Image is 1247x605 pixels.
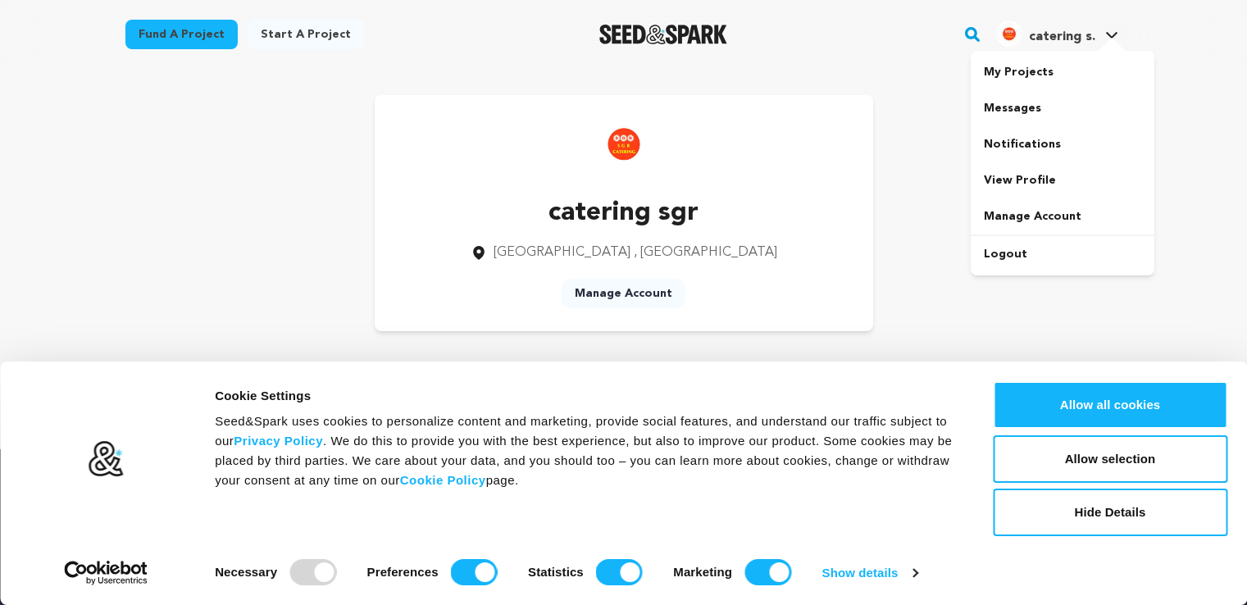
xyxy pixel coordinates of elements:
[599,25,728,44] img: Seed&Spark Logo Dark Mode
[494,246,630,259] span: [GEOGRAPHIC_DATA]
[971,90,1154,126] a: Messages
[971,198,1154,234] a: Manage Account
[634,246,777,259] span: , [GEOGRAPHIC_DATA]
[234,434,323,448] a: Privacy Policy
[215,386,956,406] div: Cookie Settings
[993,381,1227,429] button: Allow all cookies
[34,561,178,585] a: Usercentrics Cookiebot - opens in a new window
[993,489,1227,536] button: Hide Details
[993,17,1122,47] a: catering s.'s Profile
[215,565,277,579] strong: Necessary
[367,565,439,579] strong: Preferences
[996,20,1022,47] img: f9d505f6e97df37d.jpg
[591,111,657,177] img: https://seedandspark-static.s3.us-east-2.amazonaws.com/images/User/002/120/707/medium/f9d505f6e97...
[971,54,1154,90] a: My Projects
[993,435,1227,483] button: Allow selection
[599,25,728,44] a: Seed&Spark Homepage
[248,20,364,49] a: Start a project
[471,193,777,233] p: catering sgr
[125,20,238,49] a: Fund a project
[971,236,1154,272] a: Logout
[673,565,732,579] strong: Marketing
[400,473,486,487] a: Cookie Policy
[971,162,1154,198] a: View Profile
[993,17,1122,52] span: catering s.'s Profile
[528,565,584,579] strong: Statistics
[215,412,956,490] div: Seed&Spark uses cookies to personalize content and marketing, provide social features, and unders...
[822,561,917,585] a: Show details
[88,440,125,478] img: logo
[1029,30,1095,43] span: catering s.
[971,126,1154,162] a: Notifications
[562,279,685,308] a: Manage Account
[996,20,1095,47] div: catering s.'s Profile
